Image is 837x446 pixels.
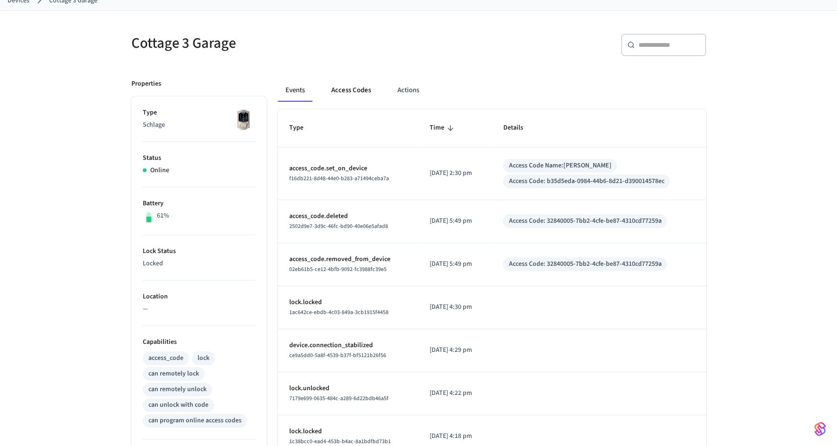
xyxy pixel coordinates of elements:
[143,259,255,269] p: Locked
[430,345,481,355] p: [DATE] 4:29 pm
[390,79,427,102] button: Actions
[278,79,706,102] div: ant example
[289,265,387,273] span: 02eb61b5-ce12-4bfb-9092-fc3988fc39e5
[289,164,407,174] p: access_code.set_on_device
[509,161,611,171] div: Access Code Name: [PERSON_NAME]
[289,427,407,437] p: lock.locked
[198,353,209,363] div: lock
[232,108,255,131] img: Schlage Sense Smart Deadbolt with Camelot Trim, Front
[289,384,407,394] p: lock.unlocked
[289,254,407,264] p: access_code.removed_from_device
[143,246,255,256] p: Lock Status
[148,353,183,363] div: access_code
[509,176,664,186] div: Access Code: b35d5eda-0984-44b6-8d21-d390014578ec
[148,416,242,426] div: can program online access codes
[289,341,407,350] p: device.connection_stabilized
[143,337,255,347] p: Capabilities
[143,153,255,163] p: Status
[278,79,312,102] button: Events
[430,168,481,178] p: [DATE] 2:30 pm
[157,211,169,221] p: 61%
[289,121,316,135] span: Type
[143,120,255,130] p: Schlage
[430,302,481,312] p: [DATE] 4:30 pm
[814,421,826,437] img: SeamLogoGradient.69752ec5.svg
[143,304,255,314] p: —
[143,108,255,118] p: Type
[509,259,661,269] div: Access Code: 32840005-7bb2-4cfe-be87-4310cd77259a
[289,222,388,230] span: 2502d9e7-3d9c-46fc-bd90-40e06e5afad8
[148,385,207,394] div: can remotely unlock
[503,121,535,135] span: Details
[150,166,169,175] p: Online
[430,216,481,226] p: [DATE] 5:49 pm
[131,79,161,89] p: Properties
[324,79,379,102] button: Access Codes
[289,437,391,446] span: 1c38bcc0-ead4-453b-b4ac-8a1bdfbd73b1
[430,431,481,441] p: [DATE] 4:18 pm
[148,400,208,410] div: can unlock with code
[148,369,199,379] div: can remotely lock
[289,394,388,402] span: 7179e699-0635-484c-a289-6d22bdb46a5f
[143,199,255,209] p: Battery
[289,175,389,183] span: f16db221-8d48-44e0-b283-a71494ceba7a
[289,308,388,316] span: 1ac642ce-ebdb-4c03-849a-3cb1915f4458
[430,121,457,135] span: Time
[143,292,255,302] p: Location
[131,34,413,53] h5: Cottage 3 Garage
[289,297,407,307] p: lock.locked
[289,351,386,359] span: ce9a5dd0-5a8f-4539-b37f-bf5121b26f56
[289,211,407,221] p: access_code.deleted
[430,388,481,398] p: [DATE] 4:22 pm
[430,259,481,269] p: [DATE] 5:49 pm
[509,216,661,226] div: Access Code: 32840005-7bb2-4cfe-be87-4310cd77259a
